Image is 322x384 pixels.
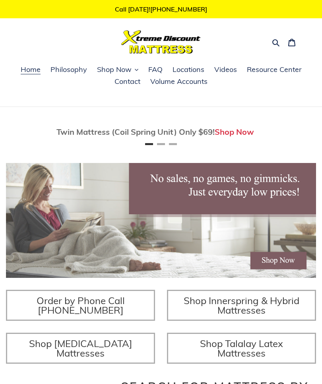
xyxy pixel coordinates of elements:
[184,295,299,316] span: Shop Innerspring & Hybrid Mattresses
[114,77,140,86] span: Contact
[97,65,132,74] span: Shop Now
[150,77,208,86] span: Volume Accounts
[200,337,283,359] span: Shop Talalay Latex Mattresses
[145,143,153,145] button: Page 1
[169,143,177,145] button: Page 3
[146,76,211,88] a: Volume Accounts
[6,290,155,321] a: Order by Phone Call [PHONE_NUMBER]
[37,295,125,316] span: Order by Phone Call [PHONE_NUMBER]
[56,127,215,137] span: Twin Mattress (Coil Spring Unit) Only $69!
[215,127,254,137] a: Shop Now
[21,65,41,74] span: Home
[214,65,237,74] span: Videos
[169,64,208,76] a: Locations
[157,143,165,145] button: Page 2
[247,65,302,74] span: Resource Center
[50,65,87,74] span: Philosophy
[210,64,241,76] a: Videos
[121,30,201,54] img: Xtreme Discount Mattress
[167,290,316,321] a: Shop Innerspring & Hybrid Mattresses
[173,65,204,74] span: Locations
[111,76,144,88] a: Contact
[148,65,163,74] span: FAQ
[47,64,91,76] a: Philosophy
[167,333,316,364] a: Shop Talalay Latex Mattresses
[6,163,316,278] img: herobannermay2022-1652879215306_1200x.jpg
[243,64,306,76] a: Resource Center
[93,64,142,76] button: Shop Now
[17,64,45,76] a: Home
[29,337,132,359] span: Shop [MEDICAL_DATA] Mattresses
[6,333,155,364] a: Shop [MEDICAL_DATA] Mattresses
[150,5,207,13] a: [PHONE_NUMBER]
[144,64,167,76] a: FAQ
